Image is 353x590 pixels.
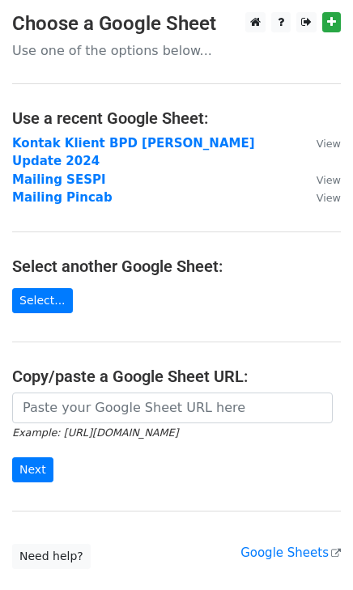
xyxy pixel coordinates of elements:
a: Need help? [12,544,91,569]
a: Mailing Pincab [12,190,113,205]
a: Google Sheets [240,545,341,560]
a: View [300,136,341,151]
input: Paste your Google Sheet URL here [12,393,333,423]
small: View [317,174,341,186]
a: Kontak Klient BPD [PERSON_NAME] Update 2024 [12,136,255,169]
a: View [300,172,341,187]
p: Use one of the options below... [12,42,341,59]
a: View [300,190,341,205]
small: View [317,192,341,204]
small: Example: [URL][DOMAIN_NAME] [12,427,178,439]
input: Next [12,457,53,482]
h4: Use a recent Google Sheet: [12,108,341,128]
a: Select... [12,288,73,313]
a: Mailing SESPI [12,172,106,187]
h3: Choose a Google Sheet [12,12,341,36]
h4: Copy/paste a Google Sheet URL: [12,367,341,386]
small: View [317,138,341,150]
h4: Select another Google Sheet: [12,257,341,276]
